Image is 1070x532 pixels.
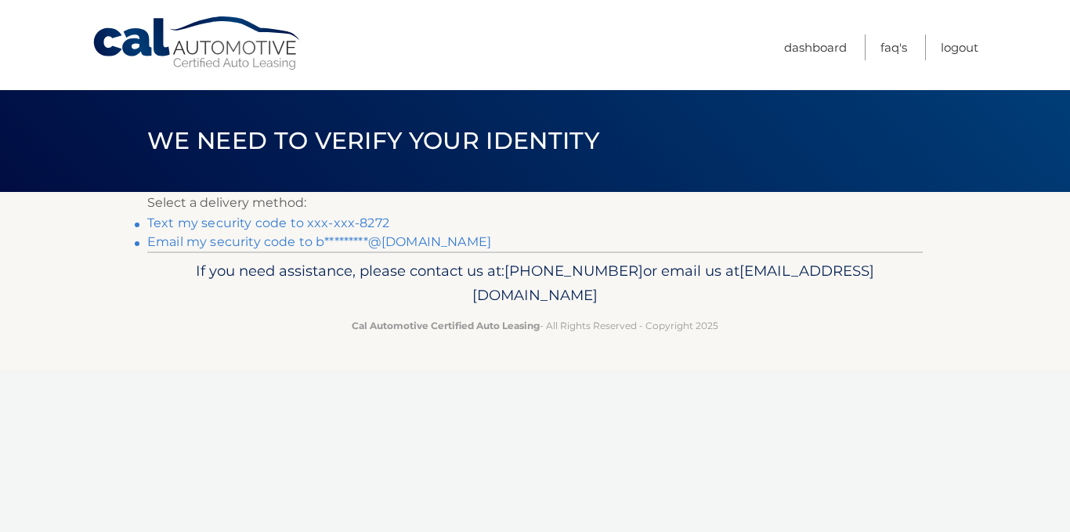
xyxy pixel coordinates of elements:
a: Email my security code to b*********@[DOMAIN_NAME] [147,234,491,249]
a: Dashboard [784,34,847,60]
span: [PHONE_NUMBER] [504,262,643,280]
a: Cal Automotive [92,16,303,71]
p: Select a delivery method: [147,192,923,214]
a: Text my security code to xxx-xxx-8272 [147,215,389,230]
p: If you need assistance, please contact us at: or email us at [157,259,913,309]
p: - All Rights Reserved - Copyright 2025 [157,317,913,334]
a: FAQ's [880,34,907,60]
a: Logout [941,34,978,60]
strong: Cal Automotive Certified Auto Leasing [352,320,540,331]
span: We need to verify your identity [147,126,599,155]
